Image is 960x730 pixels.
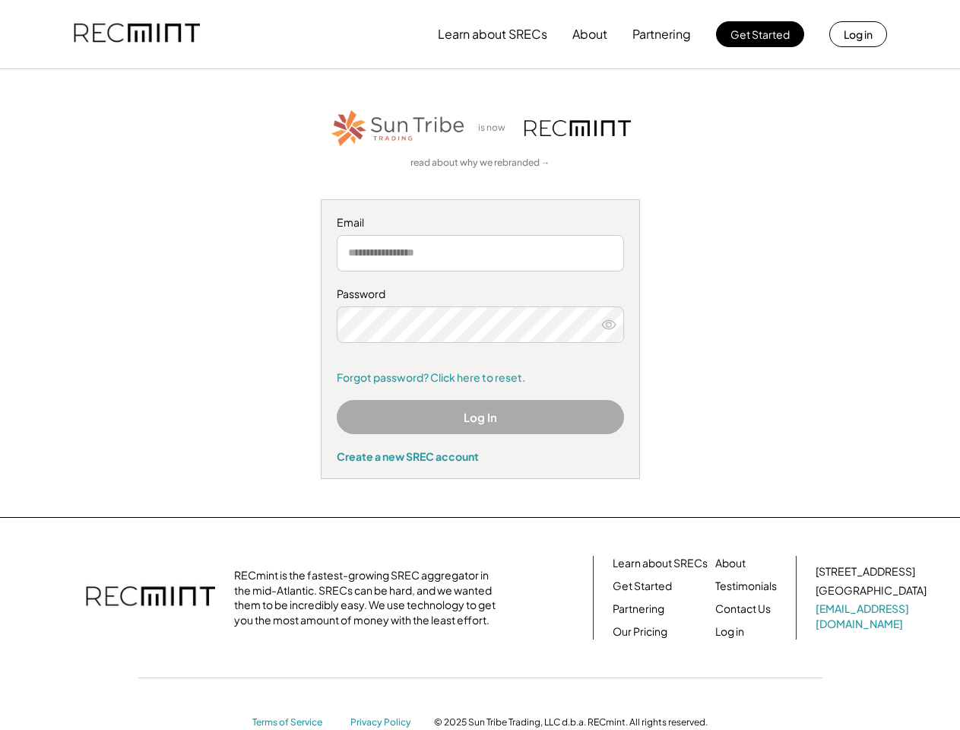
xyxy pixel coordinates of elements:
[716,21,804,47] button: Get Started
[86,571,215,624] img: recmint-logotype%403x.png
[715,601,771,617] a: Contact Us
[234,568,504,627] div: RECmint is the fastest-growing SREC aggregator in the mid-Atlantic. SRECs can be hard, and we wan...
[715,579,777,594] a: Testimonials
[632,19,691,49] button: Partnering
[613,579,672,594] a: Get Started
[350,716,419,729] a: Privacy Policy
[337,287,624,302] div: Password
[438,19,547,49] button: Learn about SRECs
[337,370,624,386] a: Forgot password? Click here to reset.
[337,400,624,434] button: Log In
[613,601,664,617] a: Partnering
[613,556,708,571] a: Learn about SRECs
[330,107,467,149] img: STT_Horizontal_Logo%2B-%2BColor.png
[252,716,336,729] a: Terms of Service
[613,624,667,640] a: Our Pricing
[715,556,746,571] a: About
[715,624,744,640] a: Log in
[337,449,624,463] div: Create a new SREC account
[474,122,517,135] div: is now
[337,215,624,230] div: Email
[829,21,887,47] button: Log in
[434,716,708,728] div: © 2025 Sun Tribe Trading, LLC d.b.a. RECmint. All rights reserved.
[524,120,631,136] img: recmint-logotype%403x.png
[816,564,915,579] div: [STREET_ADDRESS]
[816,583,927,598] div: [GEOGRAPHIC_DATA]
[74,8,200,60] img: recmint-logotype%403x.png
[410,157,550,170] a: read about why we rebranded →
[572,19,607,49] button: About
[816,601,930,631] a: [EMAIL_ADDRESS][DOMAIN_NAME]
